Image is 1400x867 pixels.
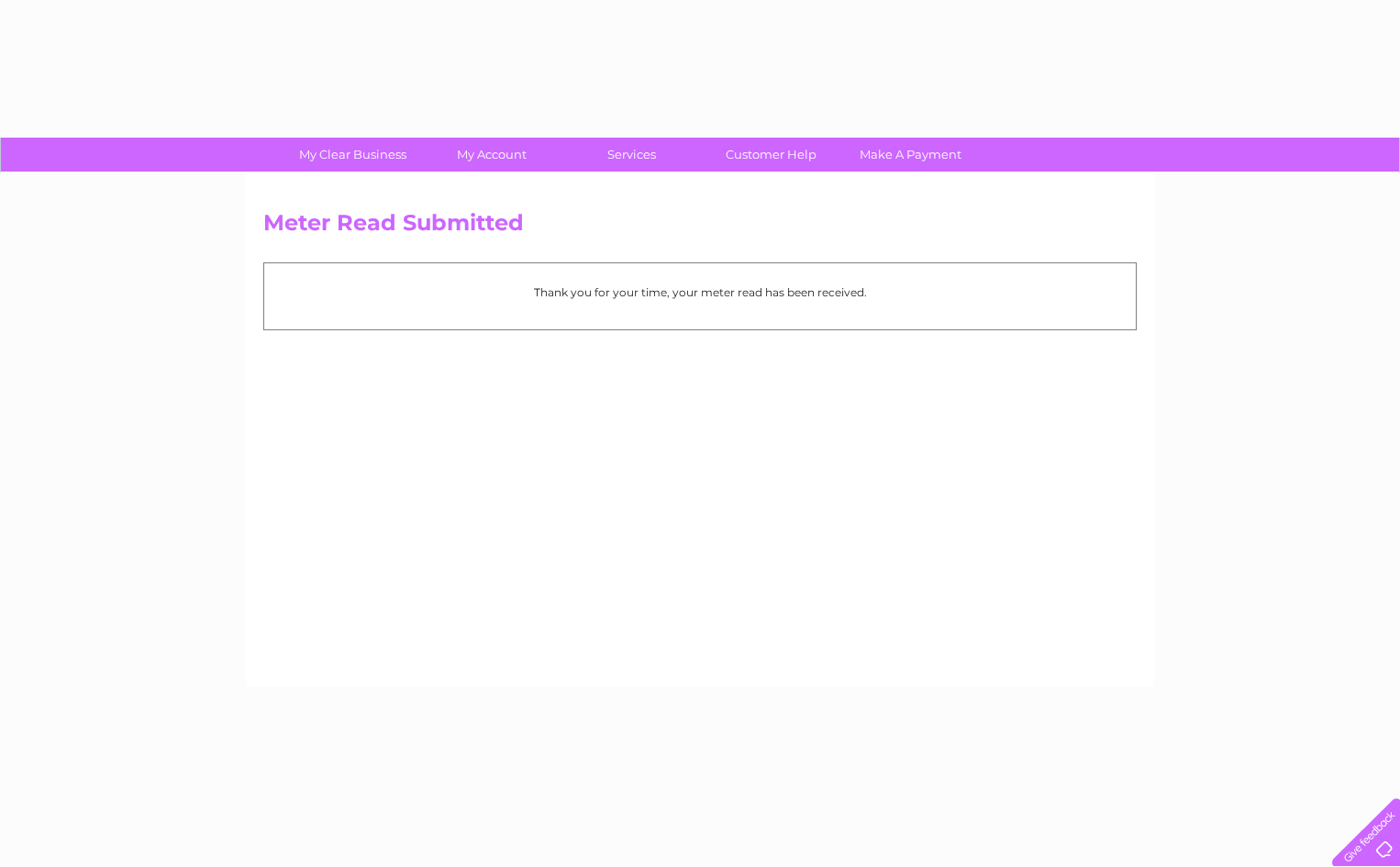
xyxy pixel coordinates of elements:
a: My Account [417,138,568,172]
a: My Clear Business [277,138,428,172]
a: Services [556,138,707,172]
p: Thank you for your time, your meter read has been received. [273,283,1127,301]
h2: Meter Read Submitted [263,210,1137,245]
a: Customer Help [695,138,847,172]
a: Make A Payment [835,138,986,172]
